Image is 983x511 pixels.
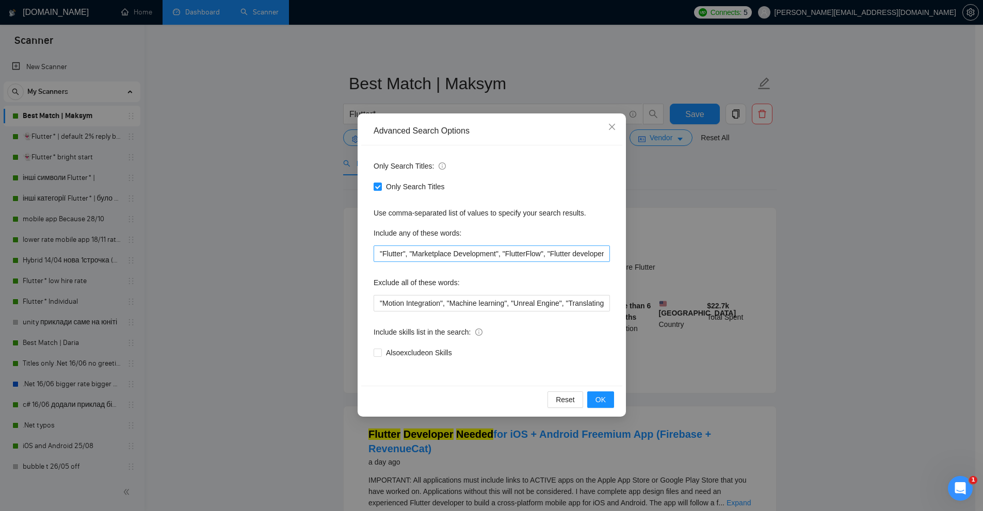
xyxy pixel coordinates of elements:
[475,328,482,336] span: info-circle
[608,123,616,131] span: close
[374,274,460,291] label: Exclude all of these words:
[595,394,605,405] span: OK
[374,326,482,338] span: Include skills list in the search:
[374,225,461,241] label: Include any of these words:
[969,476,977,484] span: 1
[598,113,626,141] button: Close
[374,207,610,219] div: Use comma-separated list of values to specify your search results.
[382,347,456,358] span: Also exclude on Skills
[547,391,583,408] button: Reset
[374,160,446,172] span: Only Search Titles:
[556,394,575,405] span: Reset
[439,162,446,170] span: info-circle
[374,125,610,137] div: Advanced Search Options
[382,181,449,192] span: Only Search Titles
[948,476,973,501] iframe: Intercom live chat
[587,391,614,408] button: OK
